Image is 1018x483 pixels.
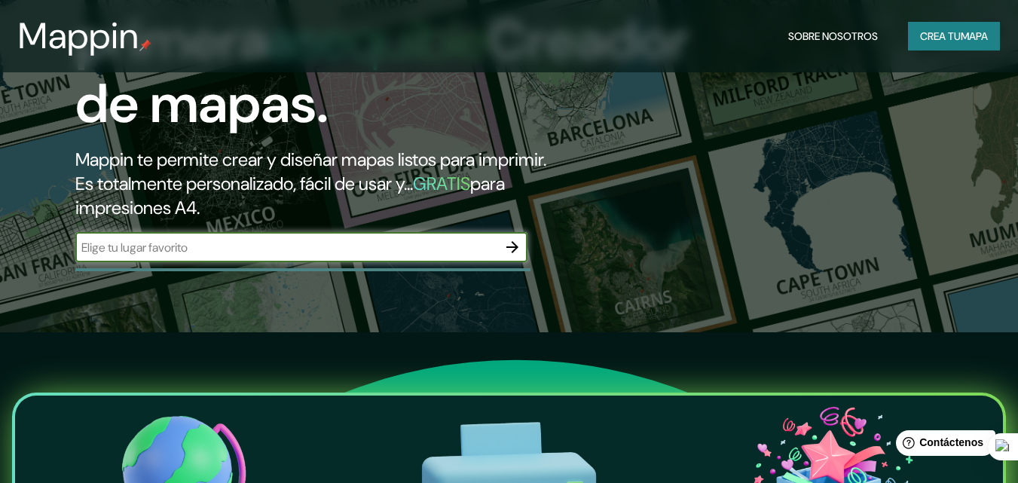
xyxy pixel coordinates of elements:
[920,29,961,43] font: Crea tu
[139,39,151,51] img: pin de mapeo
[961,29,988,43] font: mapa
[884,424,1001,466] iframe: Lanzador de widgets de ayuda
[75,172,505,219] font: para impresiones A4.
[75,148,546,171] font: Mappin te permite crear y diseñar mapas listos para imprimir.
[75,172,413,195] font: Es totalmente personalizado, fácil de usar y...
[788,29,878,43] font: Sobre nosotros
[413,172,470,195] font: GRATIS
[75,239,497,256] input: Elige tu lugar favorito
[908,22,1000,50] button: Crea tumapa
[782,22,884,50] button: Sobre nosotros
[18,12,139,60] font: Mappin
